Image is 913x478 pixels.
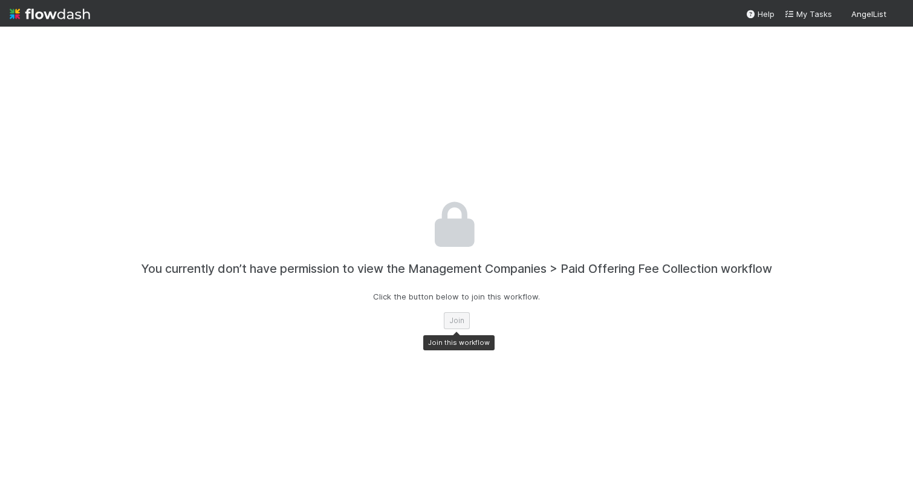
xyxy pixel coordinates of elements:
img: avatar_571adf04-33e8-4205-80f0-83f56503bf42.png [891,8,903,21]
h4: You currently don’t have permission to view the Management Companies > Paid Offering Fee Collecti... [141,262,772,276]
button: Join [444,312,470,329]
span: My Tasks [784,9,832,19]
span: AngelList [851,9,886,19]
div: Help [746,8,775,20]
a: My Tasks [784,8,832,20]
p: Click the button below to join this workflow. [373,290,540,303]
img: logo-inverted-e16ddd16eac7371096b0.svg [10,4,90,24]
